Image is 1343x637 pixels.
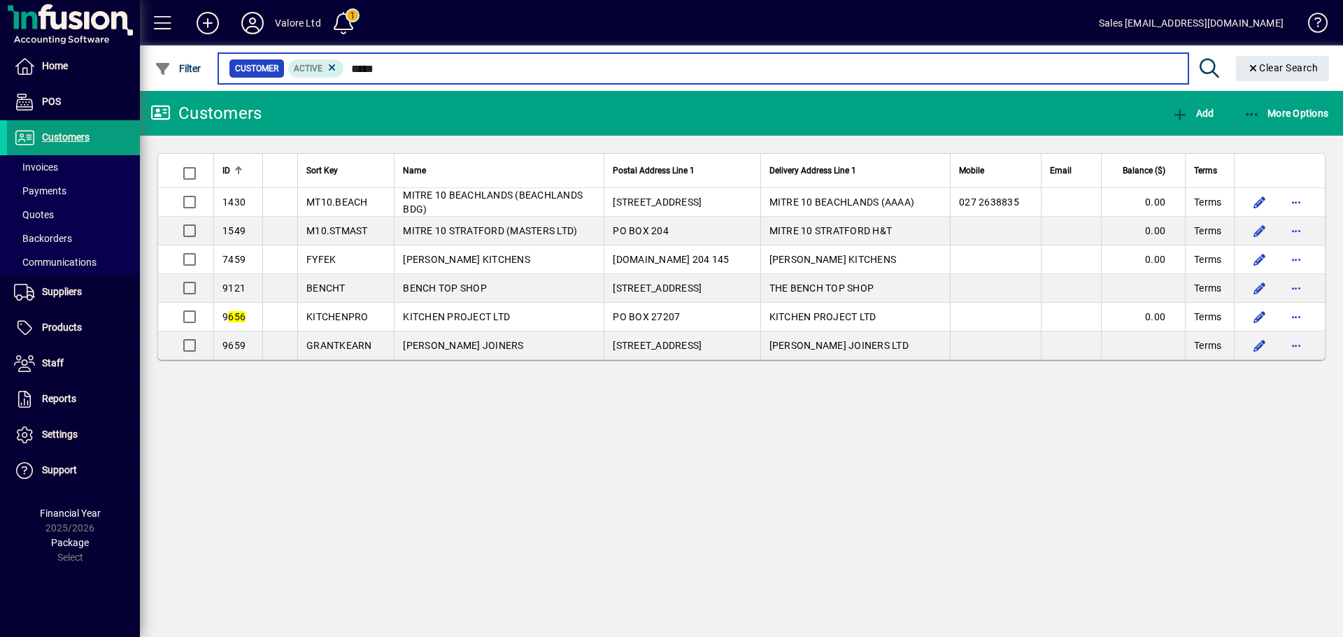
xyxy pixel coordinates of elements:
[42,131,90,143] span: Customers
[613,254,729,265] span: [DOMAIN_NAME] 204 145
[222,196,246,208] span: 1430
[42,464,77,475] span: Support
[613,196,702,208] span: [STREET_ADDRESS]
[403,189,583,215] span: MITRE 10 BEACHLANDS (BEACHLANDS BDG)
[42,429,78,440] span: Settings
[222,282,246,294] span: 9121
[1285,277,1307,299] button: More options
[1194,163,1217,178] span: Terms
[1249,220,1271,242] button: Edit
[306,196,368,208] span: MT10.BEACH
[1050,163,1093,178] div: Email
[769,254,897,265] span: [PERSON_NAME] KITCHENS
[230,10,275,36] button: Profile
[7,203,140,227] a: Quotes
[1249,277,1271,299] button: Edit
[155,63,201,74] span: Filter
[7,346,140,381] a: Staff
[403,225,577,236] span: MITRE 10 STRATFORD (MASTERS LTD)
[222,311,246,322] span: 9
[7,310,140,345] a: Products
[613,311,680,322] span: PO BOX 27207
[222,163,230,178] span: ID
[1285,306,1307,328] button: More options
[403,163,426,178] span: Name
[959,163,1032,178] div: Mobile
[42,96,61,107] span: POS
[1236,56,1330,81] button: Clear
[288,59,344,78] mat-chip: Activation Status: Active
[1298,3,1326,48] a: Knowledge Base
[7,85,140,120] a: POS
[306,282,346,294] span: BENCHT
[1194,310,1221,324] span: Terms
[14,162,58,173] span: Invoices
[613,340,702,351] span: [STREET_ADDRESS]
[1249,191,1271,213] button: Edit
[1101,188,1185,217] td: 0.00
[7,275,140,310] a: Suppliers
[613,163,695,178] span: Postal Address Line 1
[1172,108,1214,119] span: Add
[1247,62,1319,73] span: Clear Search
[1249,306,1271,328] button: Edit
[7,155,140,179] a: Invoices
[7,179,140,203] a: Payments
[1244,108,1329,119] span: More Options
[306,225,368,236] span: M10.STMAST
[306,163,338,178] span: Sort Key
[14,233,72,244] span: Backorders
[7,453,140,488] a: Support
[14,257,97,268] span: Communications
[306,254,336,265] span: FYFEK
[42,393,76,404] span: Reports
[42,60,68,71] span: Home
[613,282,702,294] span: [STREET_ADDRESS]
[14,185,66,196] span: Payments
[7,382,140,417] a: Reports
[403,282,487,294] span: BENCH TOP SHOP
[769,163,856,178] span: Delivery Address Line 1
[403,340,523,351] span: [PERSON_NAME] JOINERS
[1099,12,1284,34] div: Sales [EMAIL_ADDRESS][DOMAIN_NAME]
[613,225,669,236] span: PO BOX 204
[222,163,254,178] div: ID
[151,56,205,81] button: Filter
[306,340,372,351] span: GRANTKEARN
[769,311,876,322] span: KITCHEN PROJECT LTD
[959,163,984,178] span: Mobile
[1101,245,1185,274] td: 0.00
[1110,163,1178,178] div: Balance ($)
[185,10,230,36] button: Add
[14,209,54,220] span: Quotes
[222,225,246,236] span: 1549
[7,417,140,452] a: Settings
[7,49,140,84] a: Home
[1285,220,1307,242] button: More options
[1240,101,1333,126] button: More Options
[306,311,369,322] span: KITCHENPRO
[1194,338,1221,352] span: Terms
[769,282,874,294] span: THE BENCH TOP SHOP
[1194,224,1221,238] span: Terms
[294,64,322,73] span: Active
[235,62,278,76] span: Customer
[403,163,595,178] div: Name
[42,286,82,297] span: Suppliers
[42,322,82,333] span: Products
[403,254,530,265] span: [PERSON_NAME] KITCHENS
[1249,248,1271,271] button: Edit
[1194,281,1221,295] span: Terms
[1194,252,1221,266] span: Terms
[1285,248,1307,271] button: More options
[222,254,246,265] span: 7459
[40,508,101,519] span: Financial Year
[222,340,246,351] span: 9659
[1285,191,1307,213] button: More options
[1249,334,1271,357] button: Edit
[1194,195,1221,209] span: Terms
[51,537,89,548] span: Package
[1285,334,1307,357] button: More options
[769,196,915,208] span: MITRE 10 BEACHLANDS (AAAA)
[769,225,893,236] span: MITRE 10 STRATFORD H&T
